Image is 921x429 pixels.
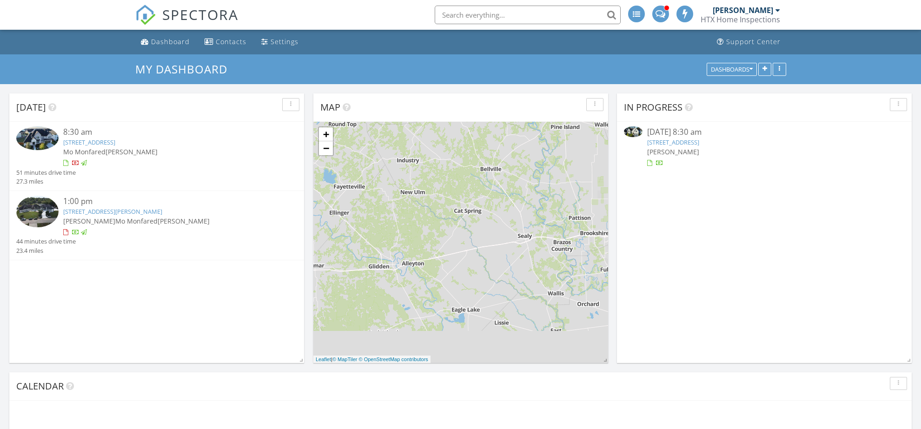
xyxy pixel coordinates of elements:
a: Leaflet [316,356,331,362]
a: 1:00 pm [STREET_ADDRESS][PERSON_NAME] [PERSON_NAME]Mo Monfared[PERSON_NAME] 44 minutes drive time... [16,196,297,255]
span: Mo Monfared [115,217,158,225]
a: My Dashboard [135,61,235,77]
div: 51 minutes drive time [16,168,76,177]
div: Contacts [216,37,246,46]
img: 9565922%2Fcover_photos%2FB4rUwRlfqZrOVPMe6cET%2Fsmall.jpg [16,196,59,227]
div: 44 minutes drive time [16,237,76,246]
a: Dashboard [137,33,193,51]
img: The Best Home Inspection Software - Spectora [135,5,156,25]
span: In Progress [624,101,682,113]
div: 8:30 am [63,126,274,138]
a: 8:30 am [STREET_ADDRESS] Mo Monfared[PERSON_NAME] 51 minutes drive time 27.3 miles [16,126,297,186]
a: [STREET_ADDRESS] [63,138,115,146]
div: 23.4 miles [16,246,76,255]
a: [DATE] 8:30 am [STREET_ADDRESS] [PERSON_NAME] [624,126,905,168]
a: Zoom out [319,141,333,155]
a: Contacts [201,33,250,51]
a: © MapTiler [332,356,358,362]
div: 1:00 pm [63,196,274,207]
button: Dashboards [707,63,757,76]
div: Settings [271,37,298,46]
div: Dashboard [151,37,190,46]
a: © OpenStreetMap contributors [359,356,428,362]
div: Support Center [726,37,781,46]
span: [DATE] [16,101,46,113]
input: Search everything... [435,6,621,24]
span: [PERSON_NAME] [158,217,210,225]
span: Calendar [16,380,64,392]
img: 9555841%2Fcover_photos%2FU2fQPbKwD6yIgsPLR2sA%2Fsmall.jpg [16,126,59,150]
span: [PERSON_NAME] [647,147,699,156]
div: [PERSON_NAME] [713,6,773,15]
div: Dashboards [711,66,753,73]
div: 27.3 miles [16,177,76,186]
a: [STREET_ADDRESS] [647,138,699,146]
a: Settings [258,33,302,51]
span: SPECTORA [162,5,239,24]
div: | [313,356,431,363]
a: SPECTORA [135,13,239,32]
a: Support Center [713,33,784,51]
div: [DATE] 8:30 am [647,126,881,138]
img: 9475606%2Fcover_photos%2FKMJIddyeK1hdoq8fwHhA%2Fsmall.jpg [624,126,643,137]
span: Mo Monfared [63,147,106,156]
span: [PERSON_NAME] [106,147,158,156]
span: Map [320,101,340,113]
a: Zoom in [319,127,333,141]
a: [STREET_ADDRESS][PERSON_NAME] [63,207,162,216]
div: HTX Home Inspections [701,15,780,24]
span: [PERSON_NAME] [63,217,115,225]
